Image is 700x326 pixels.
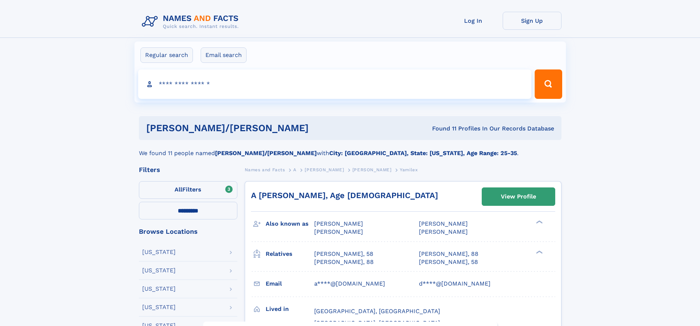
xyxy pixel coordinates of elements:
[139,228,237,235] div: Browse Locations
[142,268,176,273] div: [US_STATE]
[146,123,370,133] h1: [PERSON_NAME]/[PERSON_NAME]
[352,165,392,174] a: [PERSON_NAME]
[175,186,182,193] span: All
[266,218,314,230] h3: Also known as
[501,188,536,205] div: View Profile
[419,220,468,227] span: [PERSON_NAME]
[314,308,440,315] span: [GEOGRAPHIC_DATA], [GEOGRAPHIC_DATA]
[140,47,193,63] label: Regular search
[534,250,543,254] div: ❯
[503,12,561,30] a: Sign Up
[370,125,554,133] div: Found 11 Profiles In Our Records Database
[215,150,317,157] b: [PERSON_NAME]/[PERSON_NAME]
[266,248,314,260] h3: Relatives
[266,277,314,290] h3: Email
[314,250,373,258] a: [PERSON_NAME], 58
[245,165,285,174] a: Names and Facts
[138,69,532,99] input: search input
[352,167,392,172] span: [PERSON_NAME]
[139,166,237,173] div: Filters
[314,258,374,266] a: [PERSON_NAME], 88
[266,303,314,315] h3: Lived in
[305,165,344,174] a: [PERSON_NAME]
[293,167,297,172] span: A
[139,140,561,158] div: We found 11 people named with .
[482,188,555,205] a: View Profile
[444,12,503,30] a: Log In
[142,304,176,310] div: [US_STATE]
[142,249,176,255] div: [US_STATE]
[305,167,344,172] span: [PERSON_NAME]
[142,286,176,292] div: [US_STATE]
[400,167,418,172] span: Yamilex
[139,12,245,32] img: Logo Names and Facts
[419,250,478,258] a: [PERSON_NAME], 88
[314,220,363,227] span: [PERSON_NAME]
[535,69,562,99] button: Search Button
[419,228,468,235] span: [PERSON_NAME]
[201,47,247,63] label: Email search
[251,191,438,200] a: A [PERSON_NAME], Age [DEMOGRAPHIC_DATA]
[534,220,543,225] div: ❯
[329,150,517,157] b: City: [GEOGRAPHIC_DATA], State: [US_STATE], Age Range: 25-35
[293,165,297,174] a: A
[419,258,478,266] a: [PERSON_NAME], 58
[314,228,363,235] span: [PERSON_NAME]
[139,181,237,199] label: Filters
